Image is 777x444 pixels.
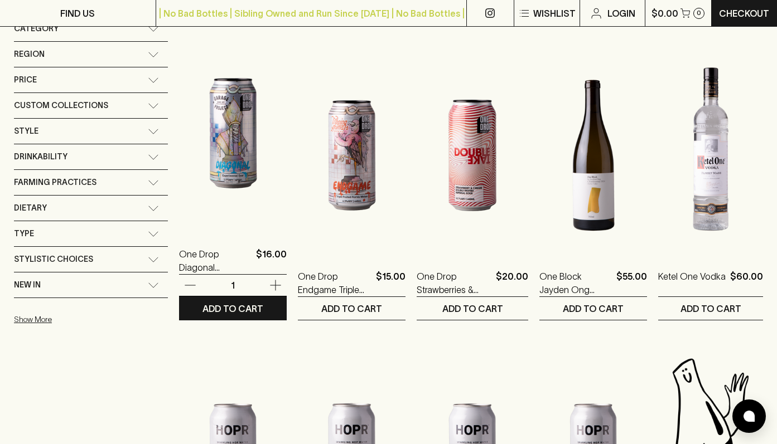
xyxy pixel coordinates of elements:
[179,247,252,274] a: One Drop Diagonal Experimental Sour 440ml
[14,124,38,138] span: Style
[14,73,37,87] span: Price
[14,119,168,144] div: Style
[616,270,647,296] p: $55.00
[563,302,624,315] p: ADD TO CART
[14,227,34,241] span: Type
[14,99,108,113] span: Custom Collections
[14,42,168,67] div: Region
[658,270,726,296] a: Ketel One Vodka
[14,221,168,246] div: Type
[496,270,528,296] p: $20.00
[719,7,769,20] p: Checkout
[256,247,287,274] p: $16.00
[14,16,168,41] div: Category
[376,270,406,296] p: $15.00
[14,308,160,331] button: Show More
[651,7,678,20] p: $0.00
[179,36,287,231] img: One Drop Diagonal Experimental Sour 440ml
[14,47,45,61] span: Region
[658,297,763,320] button: ADD TO CART
[417,297,528,320] button: ADD TO CART
[220,279,247,291] p: 1
[442,302,503,315] p: ADD TO CART
[607,7,635,20] p: Login
[417,58,528,253] img: One Drop Strawberries & Cream Double Take Fruited Sour 440ml
[539,58,647,253] img: One Block Jayden Ong Woori Yallock Chardonnay 2024
[14,278,41,292] span: New In
[14,196,168,221] div: Dietary
[321,302,382,315] p: ADD TO CART
[14,201,47,215] span: Dietary
[539,297,647,320] button: ADD TO CART
[298,58,406,253] img: One Drop Endgame Triple Fruited Florida Weisse Sour 440ml
[202,302,263,315] p: ADD TO CART
[298,270,371,296] a: One Drop Endgame Triple Fruited [US_STATE] Weisse Sour 440ml
[60,7,95,20] p: FIND US
[681,302,741,315] p: ADD TO CART
[744,411,755,422] img: bubble-icon
[14,175,96,189] span: Farming Practices
[417,270,491,296] a: One Drop Strawberries & Cream Double Take Fruited Sour 440ml
[14,150,67,164] span: Drinkability
[14,252,93,266] span: Stylistic Choices
[14,93,168,118] div: Custom Collections
[658,58,763,253] img: Ketel One Vodka
[14,144,168,169] div: Drinkability
[14,67,168,92] div: Price
[539,270,612,296] a: One Block Jayden Ong Woori Yallock Chardonnay 2024
[14,247,168,272] div: Stylistic Choices
[697,10,701,16] p: 0
[14,22,59,36] span: Category
[14,170,168,195] div: Farming Practices
[730,270,763,296] p: $60.00
[533,7,576,20] p: Wishlist
[298,297,406,320] button: ADD TO CART
[179,297,287,320] button: ADD TO CART
[14,272,168,297] div: New In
